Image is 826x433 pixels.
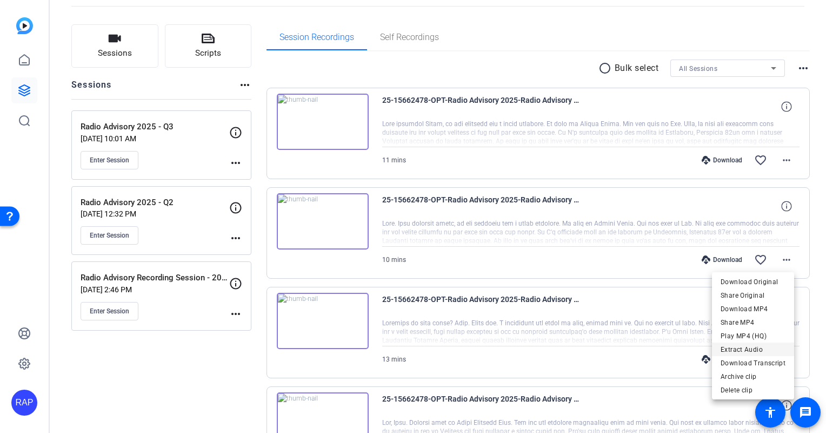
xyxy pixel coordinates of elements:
span: Download MP4 [721,302,785,315]
span: Share MP4 [721,316,785,329]
span: Delete clip [721,383,785,396]
span: Archive clip [721,370,785,383]
span: Download Original [721,275,785,288]
span: Download Transcript [721,356,785,369]
span: Play MP4 (HQ) [721,329,785,342]
span: Extract Audio [721,343,785,356]
span: Share Original [721,288,785,301]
